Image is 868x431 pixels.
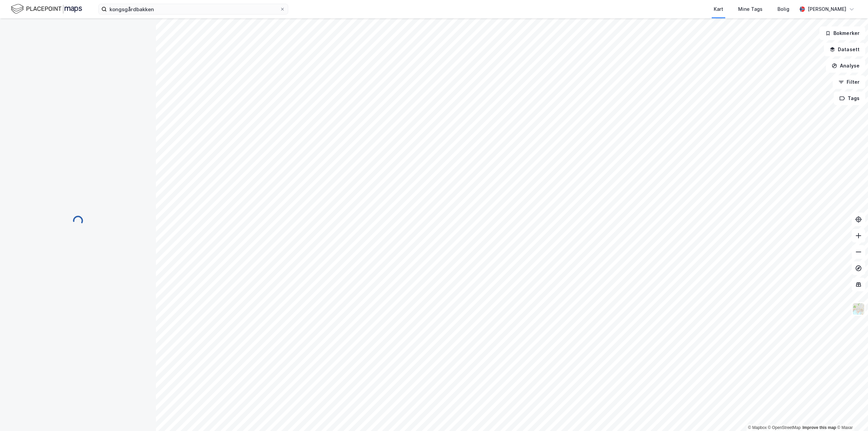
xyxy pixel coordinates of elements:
div: Kart [714,5,723,13]
button: Filter [833,75,865,89]
iframe: Chat Widget [834,398,868,431]
button: Datasett [824,43,865,56]
div: Mine Tags [738,5,763,13]
img: logo.f888ab2527a4732fd821a326f86c7f29.svg [11,3,82,15]
input: Søk på adresse, matrikkel, gårdeiere, leietakere eller personer [107,4,280,14]
button: Analyse [826,59,865,73]
a: OpenStreetMap [768,425,801,430]
div: Kontrollprogram for chat [834,398,868,431]
img: Z [852,302,865,315]
a: Mapbox [748,425,767,430]
a: Improve this map [803,425,836,430]
button: Tags [834,92,865,105]
div: [PERSON_NAME] [808,5,846,13]
img: spinner.a6d8c91a73a9ac5275cf975e30b51cfb.svg [73,215,83,226]
div: Bolig [777,5,789,13]
button: Bokmerker [820,26,865,40]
